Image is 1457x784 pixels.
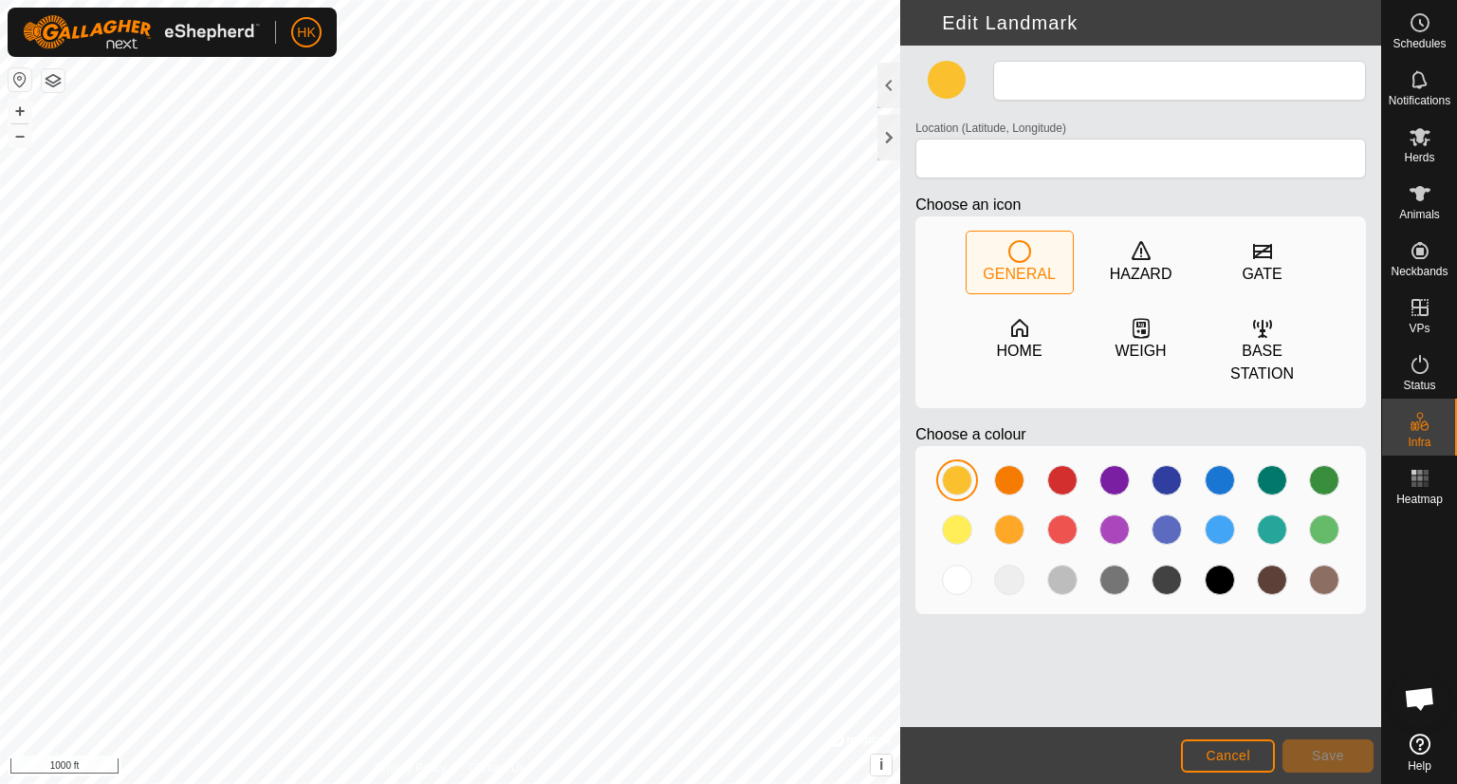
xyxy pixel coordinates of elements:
div: HAZARD [1110,263,1172,286]
button: Map Layers [42,69,65,92]
span: Neckbands [1391,266,1448,277]
div: GATE [1242,263,1282,286]
span: Notifications [1389,95,1450,106]
span: Infra [1408,437,1430,448]
div: HOME [997,340,1042,363]
span: Status [1403,380,1435,391]
button: Reset Map [9,68,31,91]
div: BASE STATION [1209,340,1316,385]
p: Choose a colour [915,423,1366,446]
button: i [871,755,892,775]
div: WEIGH [1115,340,1166,363]
span: Save [1312,748,1344,763]
span: VPs [1409,323,1429,334]
button: + [9,100,31,122]
span: i [879,756,883,773]
img: Gallagher Logo [23,15,260,49]
span: Heatmap [1396,494,1443,505]
a: Privacy Policy [376,759,447,776]
span: HK [297,23,315,43]
span: Cancel [1206,748,1250,763]
span: Schedules [1392,38,1446,49]
button: Cancel [1181,739,1275,773]
div: Open chat [1392,670,1448,727]
h2: Edit Landmark [912,11,1381,34]
span: Herds [1404,152,1434,163]
button: – [9,124,31,147]
div: GENERAL [983,263,1055,286]
button: Save [1282,739,1374,773]
span: Animals [1399,209,1440,220]
label: Location (Latitude, Longitude) [915,120,1066,137]
span: Help [1408,760,1431,772]
p: Choose an icon [915,194,1366,216]
a: Contact Us [469,759,525,776]
a: Help [1382,726,1457,779]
